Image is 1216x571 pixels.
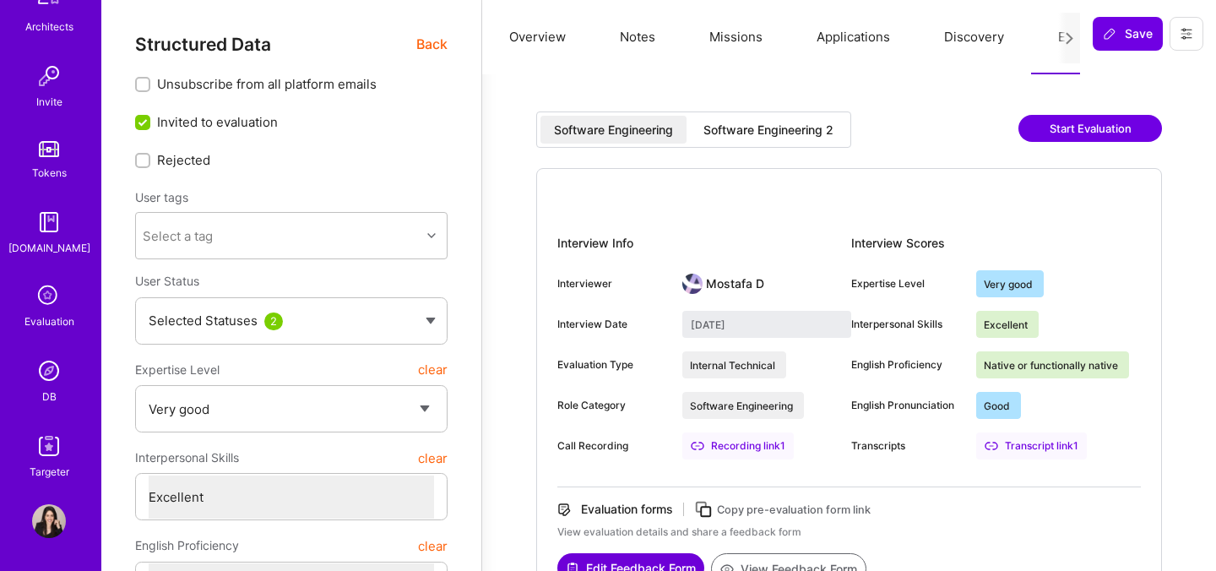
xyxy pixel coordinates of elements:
div: [DOMAIN_NAME] [8,239,90,257]
button: Start Evaluation [1018,115,1162,142]
button: clear [418,530,448,561]
a: User Avatar [28,504,70,538]
div: English Pronunciation [851,398,963,413]
span: User Status [135,274,199,288]
div: Recording link 1 [682,432,794,460]
img: Invite [32,59,66,93]
i: icon Chevron [427,231,436,240]
span: Selected Statuses [149,313,258,329]
div: Expertise Level [851,276,963,291]
label: User tags [135,189,188,205]
a: Recording link1 [682,432,794,460]
div: Call Recording [557,438,669,454]
img: Admin Search [32,354,66,388]
span: Invited to evaluation [157,113,278,131]
div: Transcript link 1 [976,432,1087,460]
div: View evaluation details and share a feedback form [557,525,1141,540]
div: Targeter [30,463,69,481]
div: English Proficiency [851,357,963,373]
img: User Avatar [32,504,66,538]
div: Software Engineering 2 [703,122,833,139]
i: icon Copy [694,500,714,519]
div: Evaluation forms [581,501,673,518]
div: DB [42,388,57,405]
button: clear [418,355,448,385]
span: Rejected [157,151,210,169]
div: Interview Scores [851,230,1141,257]
div: Interpersonal Skills [851,317,963,332]
div: Tokens [32,164,67,182]
a: Transcript link1 [976,432,1087,460]
div: Copy pre-evaluation form link [717,501,871,519]
span: Back [416,34,448,55]
img: caret [426,318,436,324]
span: English Proficiency [135,530,239,561]
div: Interview Date [557,317,669,332]
div: Evaluation Type [557,357,669,373]
span: Unsubscribe from all platform emails [157,75,377,93]
button: clear [418,443,448,473]
i: icon Next [1063,32,1076,45]
div: Select a tag [143,227,213,245]
div: Role Category [557,398,669,413]
span: Save [1103,25,1153,42]
div: Software Engineering [554,122,673,139]
img: Skill Targeter [32,429,66,463]
i: icon SelectionTeam [33,280,65,313]
div: Invite [36,93,62,111]
div: Evaluation [24,313,74,330]
img: guide book [32,205,66,239]
div: Interviewer [557,276,669,291]
span: Expertise Level [135,355,220,385]
span: Structured Data [135,34,271,55]
button: Save [1093,17,1163,51]
div: Mostafa D [706,275,764,292]
span: Interpersonal Skills [135,443,239,473]
div: Architects [25,18,73,35]
div: Interview Info [557,230,851,257]
div: Transcripts [851,438,963,454]
img: tokens [39,141,59,157]
img: User Avatar [682,274,703,294]
div: 2 [264,313,283,330]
